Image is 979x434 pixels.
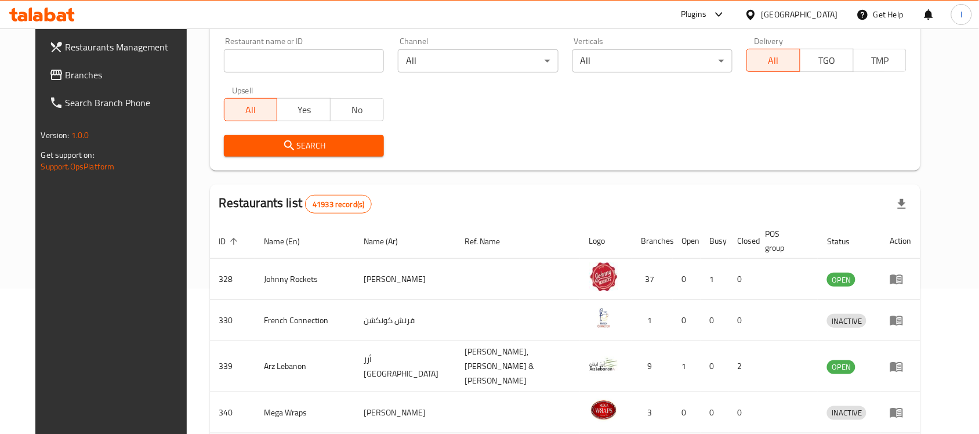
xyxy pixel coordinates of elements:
[673,392,701,433] td: 0
[673,300,701,341] td: 0
[41,159,115,174] a: Support.OpsPlatform
[589,303,618,332] img: French Connection
[755,37,784,45] label: Delivery
[632,223,673,259] th: Branches
[880,223,920,259] th: Action
[354,392,455,433] td: [PERSON_NAME]
[219,194,372,214] h2: Restaurants list
[728,300,756,341] td: 0
[255,392,355,433] td: Mega Wraps
[66,96,190,110] span: Search Branch Phone
[255,341,355,392] td: Arz Lebanon
[255,259,355,300] td: Johnny Rockets
[232,86,253,95] label: Upsell
[335,102,379,118] span: No
[888,190,916,218] div: Export file
[827,360,855,374] div: OPEN
[465,234,515,248] span: Ref. Name
[728,392,756,433] td: 0
[827,406,866,419] span: INACTIVE
[827,314,866,328] span: INACTIVE
[766,227,804,255] span: POS group
[805,52,849,69] span: TGO
[632,341,673,392] td: 9
[210,259,255,300] td: 328
[681,8,706,21] div: Plugins
[632,259,673,300] td: 37
[728,223,756,259] th: Closed
[354,341,455,392] td: أرز [GEOGRAPHIC_DATA]
[580,223,632,259] th: Logo
[589,396,618,425] img: Mega Wraps
[264,234,316,248] span: Name (En)
[858,52,902,69] span: TMP
[728,259,756,300] td: 0
[800,49,854,72] button: TGO
[827,273,855,287] span: OPEN
[224,98,278,121] button: All
[255,300,355,341] td: French Connection
[41,147,95,162] span: Get support on:
[210,392,255,433] td: 340
[40,61,199,89] a: Branches
[398,49,558,73] div: All
[354,300,455,341] td: فرنش كونكشن
[210,341,255,392] td: 339
[572,49,733,73] div: All
[853,49,907,72] button: TMP
[233,139,375,153] span: Search
[752,52,796,69] span: All
[229,102,273,118] span: All
[890,406,911,419] div: Menu
[354,259,455,300] td: [PERSON_NAME]
[305,195,372,214] div: Total records count
[455,341,580,392] td: [PERSON_NAME],[PERSON_NAME] & [PERSON_NAME]
[673,341,701,392] td: 1
[701,300,728,341] td: 0
[277,98,331,121] button: Yes
[224,135,384,157] button: Search
[66,40,190,54] span: Restaurants Management
[673,259,701,300] td: 0
[746,49,800,72] button: All
[890,313,911,327] div: Menu
[41,128,70,143] span: Version:
[364,234,413,248] span: Name (Ar)
[890,272,911,286] div: Menu
[827,234,865,248] span: Status
[219,234,241,248] span: ID
[589,350,618,379] img: Arz Lebanon
[827,360,855,374] span: OPEN
[890,360,911,374] div: Menu
[701,341,728,392] td: 0
[330,98,384,121] button: No
[701,392,728,433] td: 0
[40,89,199,117] a: Search Branch Phone
[66,68,190,82] span: Branches
[40,33,199,61] a: Restaurants Management
[632,300,673,341] td: 1
[960,8,962,21] span: l
[210,300,255,341] td: 330
[71,128,89,143] span: 1.0.0
[306,199,371,210] span: 41933 record(s)
[224,49,384,73] input: Search for restaurant name or ID..
[632,392,673,433] td: 3
[673,223,701,259] th: Open
[282,102,326,118] span: Yes
[589,262,618,291] img: Johnny Rockets
[728,341,756,392] td: 2
[762,8,838,21] div: [GEOGRAPHIC_DATA]
[701,223,728,259] th: Busy
[701,259,728,300] td: 1
[827,406,866,420] div: INACTIVE
[827,273,855,287] div: OPEN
